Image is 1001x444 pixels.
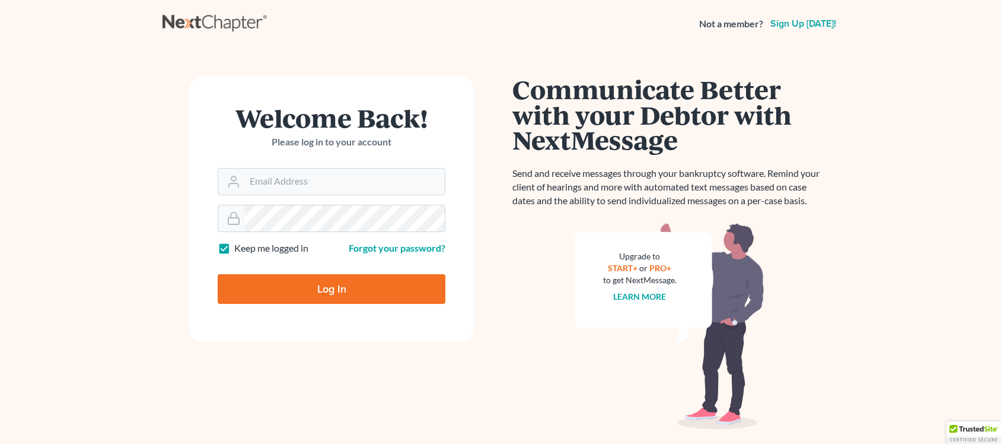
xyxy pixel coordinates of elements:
[349,242,445,253] a: Forgot your password?
[575,222,764,430] img: nextmessage_bg-59042aed3d76b12b5cd301f8e5b87938c9018125f34e5fa2b7a6b67550977c72.svg
[640,263,648,273] span: or
[218,274,445,304] input: Log In
[234,242,308,255] label: Keep me logged in
[512,77,827,153] h1: Communicate Better with your Debtor with NextMessage
[614,291,667,302] a: Learn more
[608,263,638,273] a: START+
[512,167,827,208] p: Send and receive messages through your bankruptcy software. Remind your client of hearings and mo...
[603,250,677,262] div: Upgrade to
[245,169,445,195] input: Email Address
[946,421,1001,444] div: TrustedSite Certified
[603,274,677,286] div: to get NextMessage.
[650,263,672,273] a: PRO+
[699,17,763,31] strong: Not a member?
[218,105,445,131] h1: Welcome Back!
[218,135,445,149] p: Please log in to your account
[768,19,839,28] a: Sign up [DATE]!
